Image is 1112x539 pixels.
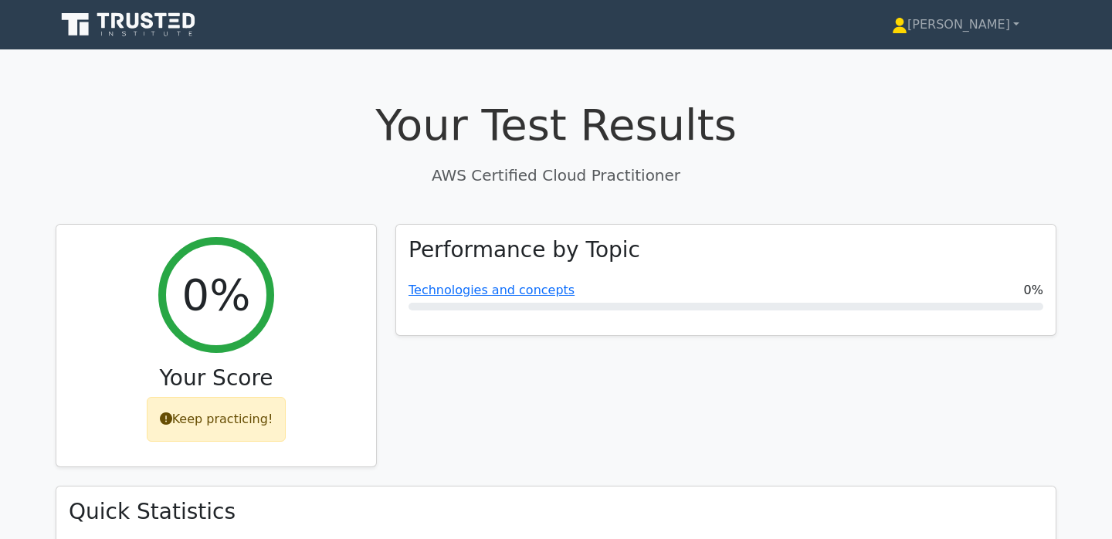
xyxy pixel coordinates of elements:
h3: Performance by Topic [409,237,640,263]
div: Keep practicing! [147,397,286,442]
h2: 0% [182,269,251,320]
h3: Your Score [69,365,364,392]
p: AWS Certified Cloud Practitioner [56,164,1056,187]
a: [PERSON_NAME] [855,9,1056,40]
h3: Quick Statistics [69,499,1043,525]
a: Technologies and concepts [409,283,575,297]
span: 0% [1024,281,1043,300]
h1: Your Test Results [56,99,1056,151]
